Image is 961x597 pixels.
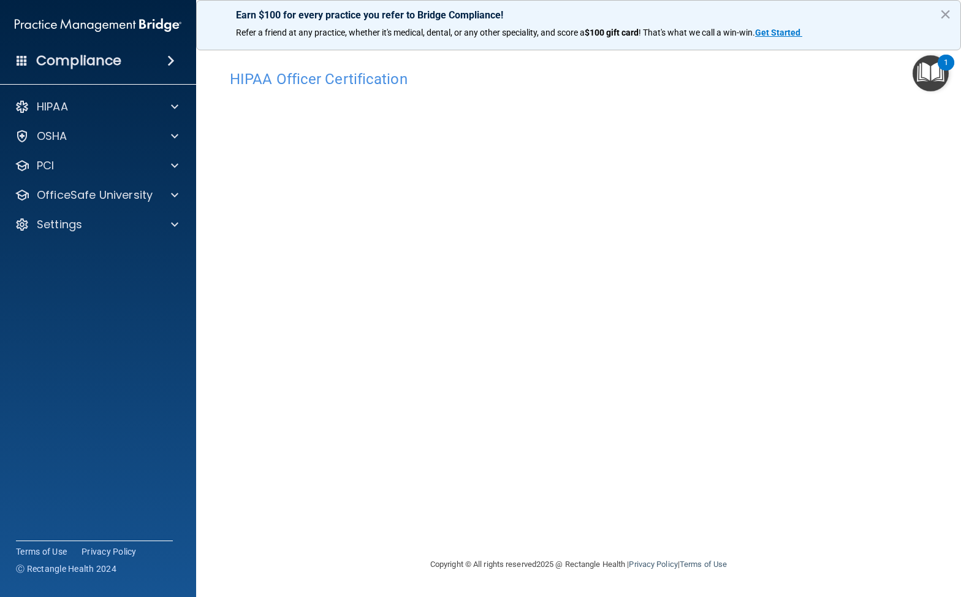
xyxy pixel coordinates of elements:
[230,94,927,493] iframe: hipaa-training
[230,71,927,87] h4: HIPAA Officer Certification
[755,28,802,37] a: Get Started
[15,129,178,144] a: OSHA
[639,28,755,37] span: ! That's what we call a win-win.
[37,188,153,202] p: OfficeSafe University
[15,99,178,114] a: HIPAA
[355,545,802,584] div: Copyright © All rights reserved 2025 @ Rectangle Health | |
[15,188,178,202] a: OfficeSafe University
[15,217,178,232] a: Settings
[16,545,67,558] a: Terms of Use
[680,560,727,569] a: Terms of Use
[755,28,800,37] strong: Get Started
[36,52,121,69] h4: Compliance
[37,217,82,232] p: Settings
[236,9,921,21] p: Earn $100 for every practice you refer to Bridge Compliance!
[37,99,68,114] p: HIPAA
[944,63,948,79] div: 1
[37,158,54,173] p: PCI
[236,28,585,37] span: Refer a friend at any practice, whether it's medical, dental, or any other speciality, and score a
[16,563,116,575] span: Ⓒ Rectangle Health 2024
[15,13,181,37] img: PMB logo
[82,545,137,558] a: Privacy Policy
[913,55,949,91] button: Open Resource Center, 1 new notification
[15,158,178,173] a: PCI
[629,560,677,569] a: Privacy Policy
[37,129,67,144] p: OSHA
[585,28,639,37] strong: $100 gift card
[940,4,951,24] button: Close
